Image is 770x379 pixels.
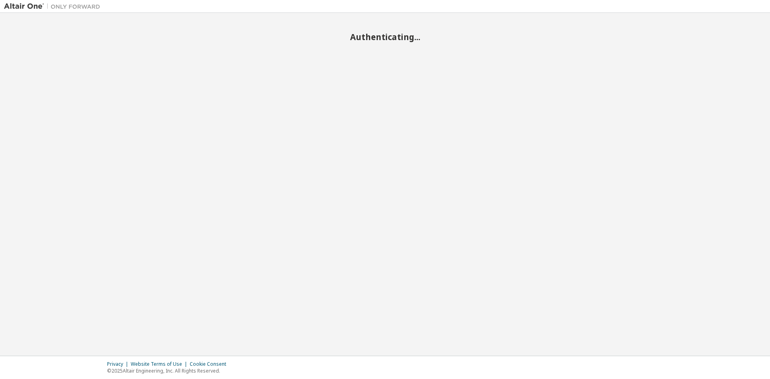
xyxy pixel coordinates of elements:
[131,361,190,367] div: Website Terms of Use
[107,361,131,367] div: Privacy
[107,367,231,374] p: © 2025 Altair Engineering, Inc. All Rights Reserved.
[4,2,104,10] img: Altair One
[190,361,231,367] div: Cookie Consent
[4,32,766,42] h2: Authenticating...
